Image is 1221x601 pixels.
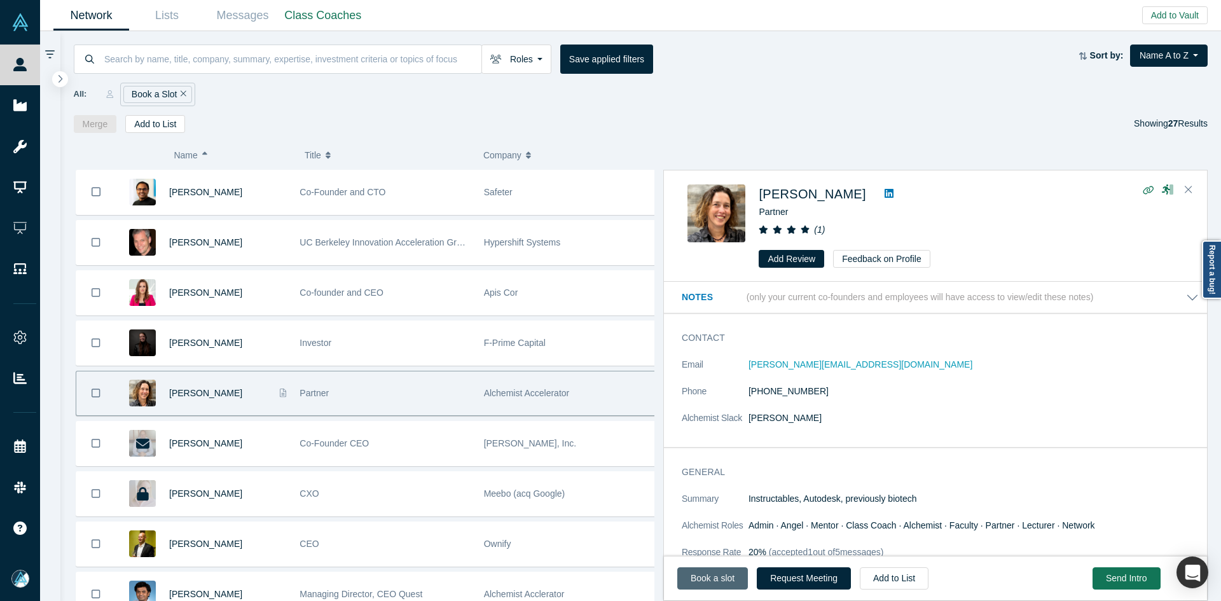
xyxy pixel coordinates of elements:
span: 20% [748,547,766,557]
button: Send Intro [1093,567,1161,590]
span: Company [483,142,521,169]
button: Name [174,142,291,169]
dd: [PERSON_NAME] [748,411,1199,425]
button: Bookmark [76,522,116,566]
button: Add to List [860,567,928,590]
a: [PERSON_NAME] [169,338,242,348]
span: Results [1168,118,1208,128]
span: Co-Founder and CTO [300,187,385,197]
button: Save applied filters [560,45,653,74]
span: UC Berkeley Innovation Acceleration Group, CEO Hypershift Systems [300,237,575,247]
span: Investor [300,338,331,348]
img: Betsy Mulé's Profile Image [129,329,156,356]
span: Co-Founder CEO [300,438,369,448]
input: Search by name, title, company, summary, expertise, investment criteria or topics of focus [103,44,481,74]
a: [PERSON_NAME] [169,539,242,549]
span: Co-founder and CEO [300,287,383,298]
span: Apis Cor [484,287,518,298]
a: Network [53,1,129,31]
img: Frank Rohde's Profile Image [129,530,156,557]
button: Remove Filter [177,87,186,102]
button: Feedback on Profile [833,250,930,268]
button: Bookmark [76,422,116,466]
span: Partner [300,388,329,398]
button: Bookmark [76,170,116,214]
img: Christy Canida's Profile Image [687,184,745,242]
a: [PERSON_NAME][EMAIL_ADDRESS][DOMAIN_NAME] [748,359,972,370]
button: Bookmark [76,472,116,516]
div: Book a Slot [123,86,192,103]
i: ( 1 ) [814,225,825,235]
a: [PERSON_NAME] [169,488,242,499]
a: [PERSON_NAME] [759,187,866,201]
span: All: [74,88,87,100]
span: F-Prime Capital [484,338,546,348]
img: Christy Canida's Profile Image [129,380,156,406]
button: Bookmark [76,221,116,265]
dt: Alchemist Roles [682,519,748,546]
span: (accepted 1 out of 5 messages) [766,547,883,557]
span: CEO [300,539,319,549]
button: Roles [481,45,551,74]
h3: Contact [682,331,1181,345]
span: Alchemist Accelerator [484,388,570,398]
div: Showing [1134,115,1208,133]
a: Lists [129,1,205,31]
dt: Summary [682,492,748,519]
strong: 27 [1168,118,1178,128]
span: Title [305,142,321,169]
span: Alchemist Acclerator [484,589,565,599]
a: [PERSON_NAME] [169,287,242,298]
span: CXO [300,488,319,499]
span: Meebo (acq Google) [484,488,565,499]
a: [PERSON_NAME] [169,187,242,197]
button: Add Review [759,250,824,268]
dt: Alchemist Slack [682,411,748,438]
a: Book a slot [677,567,748,590]
span: Ownify [484,539,511,549]
a: [PHONE_NUMBER] [748,386,829,396]
span: Partner [759,207,788,217]
button: Company [483,142,649,169]
p: (only your current co-founders and employees will have access to view/edit these notes) [747,292,1094,303]
button: Bookmark [76,371,116,415]
button: Add to Vault [1142,6,1208,24]
button: Close [1179,180,1198,200]
dt: Email [682,358,748,385]
button: Name A to Z [1130,45,1208,67]
strong: Sort by: [1090,50,1124,60]
img: Alchemist Vault Logo [11,13,29,31]
a: [PERSON_NAME] [169,388,242,398]
a: [PERSON_NAME] [169,237,242,247]
a: [PERSON_NAME] [169,589,242,599]
button: Notes (only your current co-founders and employees will have access to view/edit these notes) [682,291,1199,304]
a: Class Coaches [280,1,366,31]
dd: Admin · Angel · Mentor · Class Coach · Alchemist · Faculty · Partner · Lecturer · Network [748,519,1199,532]
button: Merge [74,115,117,133]
span: Hypershift Systems [484,237,561,247]
button: Request Meeting [757,567,851,590]
a: Report a bug! [1202,240,1221,299]
span: Safeter [484,187,513,197]
img: Anna Cheniuntai's Profile Image [129,279,156,306]
span: [PERSON_NAME], Inc. [484,438,576,448]
button: Bookmark [76,271,116,315]
img: Andre Marquis's Profile Image [129,229,156,256]
p: Instructables, Autodesk, previously biotech [748,492,1199,506]
h3: General [682,466,1181,479]
dt: Response Rate [682,546,748,572]
span: Managing Director, CEO Quest [300,589,422,599]
a: [PERSON_NAME] [169,438,242,448]
span: Name [174,142,197,169]
dt: Phone [682,385,748,411]
a: Messages [205,1,280,31]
